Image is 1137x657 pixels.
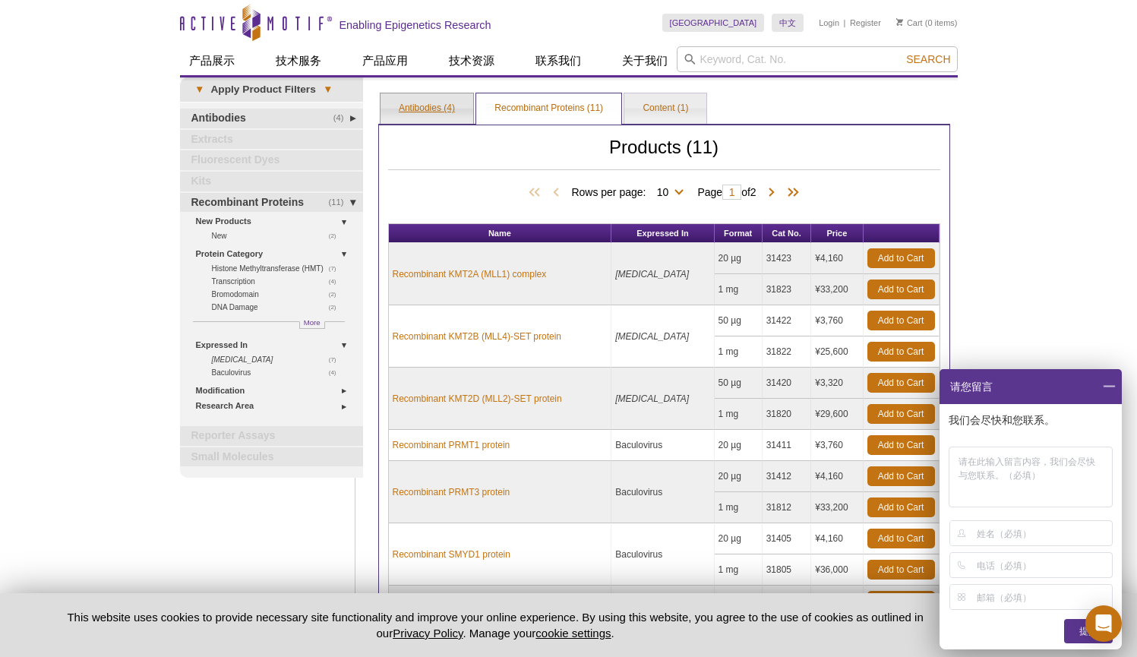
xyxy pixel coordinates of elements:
[977,521,1110,545] input: 姓名（必填）
[440,46,504,75] a: 技术资源
[811,305,863,336] td: ¥3,760
[902,52,955,66] button: Search
[811,554,863,586] td: ¥36,000
[763,399,812,430] td: 31820
[763,461,812,492] td: 31412
[662,14,765,32] a: [GEOGRAPHIC_DATA]
[212,262,345,275] a: (7)Histone Methyltransferase (HMT)
[329,275,345,288] span: (4)
[329,353,345,366] span: (7)
[763,492,812,523] td: 31812
[949,369,993,404] span: 请您留言
[715,274,763,305] td: 1 mg
[526,185,548,201] span: First Page
[763,243,812,274] td: 31423
[1064,619,1113,643] div: 提交
[548,185,564,201] span: Previous Page
[571,184,690,199] span: Rows per page:
[329,262,345,275] span: (7)
[715,399,763,430] td: 1 mg
[393,330,562,343] a: Recombinant KMT2B (MLL4)-SET protein
[196,213,354,229] a: New Products
[299,321,325,329] a: More
[393,438,510,452] a: Recombinant PRMT1 protein
[764,185,779,201] span: Next Page
[949,413,1116,427] p: 我们会尽快和您联系。
[867,342,935,362] a: Add to Cart
[611,586,714,648] td: Baculovirus
[267,46,330,75] a: 技术服务
[811,224,863,243] th: Price
[611,461,714,523] td: Baculovirus
[715,554,763,586] td: 1 mg
[476,93,621,124] a: Recombinant Proteins (11)
[906,53,950,65] span: Search
[615,269,689,280] i: [MEDICAL_DATA]
[896,14,958,32] li: (0 items)
[624,93,706,124] a: Content (1)
[353,46,417,75] a: 产品应用
[763,368,812,399] td: 31420
[896,18,903,26] img: Your Cart
[867,280,935,299] a: Add to Cart
[763,274,812,305] td: 31823
[393,392,562,406] a: Recombinant KMT2D (MLL2)-SET protein
[811,492,863,523] td: ¥33,200
[867,404,935,424] a: Add to Cart
[615,331,689,342] i: [MEDICAL_DATA]
[180,447,363,467] a: Small Molecules
[329,366,345,379] span: (4)
[1085,605,1122,642] div: Open Intercom Messenger
[304,316,321,329] span: More
[715,305,763,336] td: 50 µg
[196,337,354,353] a: Expressed In
[212,353,345,366] a: (7) [MEDICAL_DATA]
[763,523,812,554] td: 31405
[180,77,363,102] a: ▾Apply Product Filters▾
[329,193,352,213] span: (11)
[180,46,244,75] a: 产品展示
[811,243,863,274] td: ¥4,160
[867,591,935,611] a: Add to Cart
[526,46,590,75] a: 联系我们
[329,301,345,314] span: (2)
[611,523,714,586] td: Baculovirus
[212,229,345,242] a: (2)New
[188,83,211,96] span: ▾
[867,529,935,548] a: Add to Cart
[867,435,935,455] a: Add to Cart
[763,336,812,368] td: 31822
[333,109,352,128] span: (4)
[212,301,345,314] a: (2)DNA Damage
[715,224,763,243] th: Format
[196,383,354,399] a: Modification
[715,243,763,274] td: 20 µg
[811,430,863,461] td: ¥3,760
[715,368,763,399] td: 50 µg
[41,609,950,641] p: This website uses cookies to provide necessary site functionality and improve your online experie...
[850,17,881,28] a: Register
[393,267,547,281] a: Recombinant KMT2A (MLL1) complex
[212,355,273,364] i: [MEDICAL_DATA]
[715,586,763,617] td: 20 µg
[329,288,345,301] span: (2)
[212,288,345,301] a: (2)Bromodomain
[763,305,812,336] td: 31422
[896,17,923,28] a: Cart
[819,17,839,28] a: Login
[811,399,863,430] td: ¥29,600
[340,18,491,32] h2: Enabling Epigenetics Research
[779,185,802,201] span: Last Page
[329,229,345,242] span: (2)
[212,366,345,379] a: (4)Baculovirus
[180,150,363,170] a: Fluorescent Dyes
[677,46,958,72] input: Keyword, Cat. No.
[763,430,812,461] td: 31411
[750,186,756,198] span: 2
[977,553,1110,577] input: 电话（必填）
[381,93,473,124] a: Antibodies (4)
[715,336,763,368] td: 1 mg
[180,426,363,446] a: Reporter Assays
[393,548,510,561] a: Recombinant SMYD1 protein
[180,130,363,150] a: Extracts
